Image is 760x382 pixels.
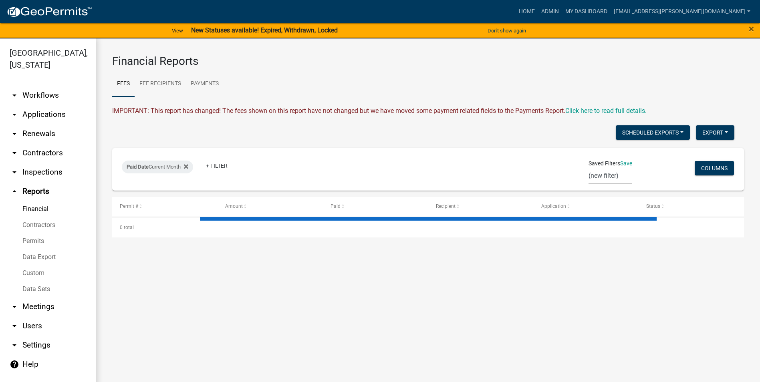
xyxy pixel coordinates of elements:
span: Recipient [436,203,456,209]
a: Payments [186,71,224,97]
span: Paid [331,203,341,209]
i: arrow_drop_down [10,148,19,158]
a: + Filter [200,159,234,173]
span: × [749,23,754,34]
a: Save [620,160,632,167]
i: arrow_drop_down [10,90,19,100]
button: Don't show again [484,24,529,37]
datatable-header-cell: Application [533,197,639,216]
strong: New Statuses available! Expired, Withdrawn, Locked [191,26,338,34]
datatable-header-cell: Permit # [112,197,218,216]
button: Close [749,24,754,34]
a: Home [516,4,538,19]
div: IMPORTANT: This report has changed! The fees shown on this report have not changed but we have mo... [112,106,744,116]
span: Paid Date [127,164,149,170]
datatable-header-cell: Paid [323,197,428,216]
i: arrow_drop_down [10,302,19,312]
a: Fees [112,71,135,97]
button: Columns [695,161,734,175]
a: Admin [538,4,562,19]
i: arrow_drop_down [10,129,19,139]
span: Amount [225,203,243,209]
button: Export [696,125,734,140]
i: help [10,360,19,369]
wm-modal-confirm: Upcoming Changes to Daily Fees Report [565,107,647,115]
i: arrow_drop_down [10,321,19,331]
a: [EMAIL_ADDRESS][PERSON_NAME][DOMAIN_NAME] [611,4,754,19]
i: arrow_drop_down [10,110,19,119]
a: View [169,24,186,37]
button: Scheduled Exports [616,125,690,140]
span: Application [541,203,566,209]
i: arrow_drop_down [10,167,19,177]
div: 0 total [112,217,744,237]
i: arrow_drop_up [10,187,19,196]
a: My Dashboard [562,4,611,19]
h3: Financial Reports [112,54,744,68]
span: Saved Filters [589,159,620,168]
span: Permit # [120,203,138,209]
a: Click here to read full details. [565,107,647,115]
datatable-header-cell: Status [639,197,744,216]
datatable-header-cell: Recipient [428,197,533,216]
span: Status [646,203,660,209]
datatable-header-cell: Amount [218,197,323,216]
div: Current Month [122,161,193,173]
i: arrow_drop_down [10,340,19,350]
a: Fee Recipients [135,71,186,97]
